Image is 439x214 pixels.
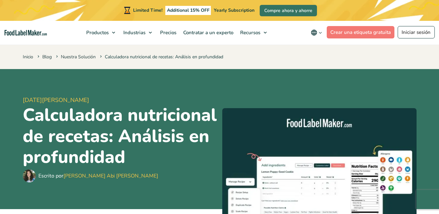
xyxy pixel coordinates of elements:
[42,54,52,60] a: Blog
[180,21,235,44] a: Contratar a un experto
[133,7,162,13] span: Limited Time!
[38,172,158,180] div: Escrito por
[238,29,261,36] span: Recursos
[327,26,395,38] a: Crear una etiqueta gratuita
[214,7,254,13] span: Yearly Subscription
[120,21,155,44] a: Industrias
[237,21,270,44] a: Recursos
[398,26,435,38] a: Iniciar sesión
[23,54,33,60] a: Inicio
[158,29,177,36] span: Precios
[181,29,234,36] span: Contratar a un experto
[157,21,178,44] a: Precios
[61,54,96,60] a: Nuestra Solución
[83,21,118,44] a: Productos
[260,5,317,16] a: Compre ahora y ahorre
[23,169,36,182] img: Maria Abi Hanna - Etiquetadora de alimentos
[63,172,158,179] a: [PERSON_NAME] Abi [PERSON_NAME]
[23,96,217,105] span: [DATE][PERSON_NAME]
[84,29,109,36] span: Productos
[99,54,223,60] span: Calculadora nutricional de recetas: Análisis en profundidad
[23,105,217,168] h1: Calculadora nutricional de recetas: Análisis en profundidad
[121,29,146,36] span: Industrias
[165,6,211,15] span: Additional 15% OFF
